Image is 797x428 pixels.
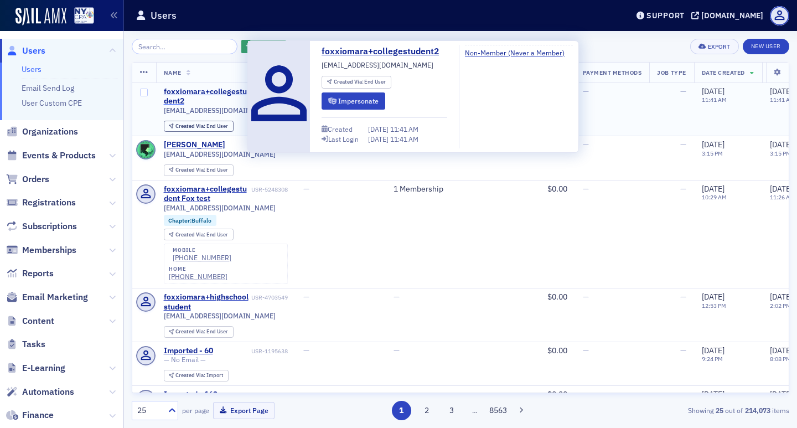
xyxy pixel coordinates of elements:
[164,140,225,150] a: [PERSON_NAME]
[394,184,443,194] a: 1 Membership
[6,149,96,162] a: Events & Products
[770,86,793,96] span: [DATE]
[6,220,77,233] a: Subscriptions
[303,346,309,355] span: —
[241,40,287,54] button: AddFilter
[213,402,275,419] button: Export Page
[708,44,731,50] div: Export
[368,125,390,133] span: [DATE]
[164,87,249,106] a: foxxiomara+collegestudent2
[6,197,76,209] a: Registrations
[6,291,88,303] a: Email Marketing
[770,355,791,363] time: 8:08 PM
[583,389,589,399] span: —
[547,184,567,194] span: $0.00
[173,247,231,254] div: mobile
[22,409,54,421] span: Finance
[770,96,795,104] time: 11:41 AM
[219,391,288,399] div: USR-601445
[680,86,686,96] span: —
[6,338,45,350] a: Tasks
[583,346,589,355] span: —
[303,292,309,302] span: —
[770,346,793,355] span: [DATE]
[770,149,791,157] time: 3:15 PM
[743,39,789,54] a: New User
[164,326,234,338] div: Created Via: End User
[74,7,94,24] img: SailAMX
[690,39,738,54] button: Export
[22,149,96,162] span: Events & Products
[770,140,793,149] span: [DATE]
[169,266,227,272] div: home
[702,96,727,104] time: 11:41 AM
[164,346,213,356] a: Imported - 60
[583,184,589,194] span: —
[657,69,686,76] span: Job Type
[578,405,789,415] div: Showing out of items
[251,294,288,301] div: USR-4703549
[328,136,359,142] div: Last Login
[175,166,206,173] span: Created Via :
[164,370,229,381] div: Created Via: Import
[328,126,353,132] div: Created
[6,315,54,327] a: Content
[6,362,65,374] a: E-Learning
[164,390,218,400] a: Imported - 163
[22,244,76,256] span: Memberships
[22,126,78,138] span: Organizations
[6,126,78,138] a: Organizations
[646,11,685,20] div: Support
[6,267,54,280] a: Reports
[701,11,763,20] div: [DOMAIN_NAME]
[680,292,686,302] span: —
[173,254,231,262] div: [PHONE_NUMBER]
[394,292,400,302] span: —
[547,292,567,302] span: $0.00
[169,272,227,281] a: [PHONE_NUMBER]
[22,45,45,57] span: Users
[547,389,567,399] span: $0.00
[390,135,418,143] span: 11:41 AM
[227,142,288,149] div: USR-5248360
[151,9,177,22] h1: Users
[390,125,418,133] span: 11:41 AM
[182,405,209,415] label: per page
[583,292,589,302] span: —
[417,401,436,420] button: 2
[164,215,217,226] div: Chapter:
[392,401,411,420] button: 1
[164,312,276,320] span: [EMAIL_ADDRESS][DOMAIN_NAME]
[547,346,567,355] span: $0.00
[22,291,88,303] span: Email Marketing
[175,329,228,335] div: End User
[680,389,686,399] span: —
[164,106,276,115] span: [EMAIL_ADDRESS][DOMAIN_NAME]
[175,372,206,379] span: Created Via :
[164,292,250,312] a: foxxiomara+highschoolstudent
[164,229,234,240] div: Created Via: End User
[334,79,386,85] div: End User
[691,12,767,19] button: [DOMAIN_NAME]
[713,405,725,415] strong: 25
[743,405,772,415] strong: 214,073
[702,292,724,302] span: [DATE]
[467,405,483,415] span: …
[322,76,391,89] div: Created Via: End User
[6,409,54,421] a: Finance
[702,86,724,96] span: [DATE]
[66,7,94,26] a: View Homepage
[164,121,234,132] div: Created Via: End User
[6,386,74,398] a: Automations
[6,45,45,57] a: Users
[164,184,250,204] a: foxxiomara+collegestudent Fox test
[22,83,74,93] a: Email Send Log
[702,140,724,149] span: [DATE]
[175,123,228,130] div: End User
[22,267,54,280] span: Reports
[702,69,745,76] span: Date Created
[680,346,686,355] span: —
[583,69,642,76] span: Payment Methods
